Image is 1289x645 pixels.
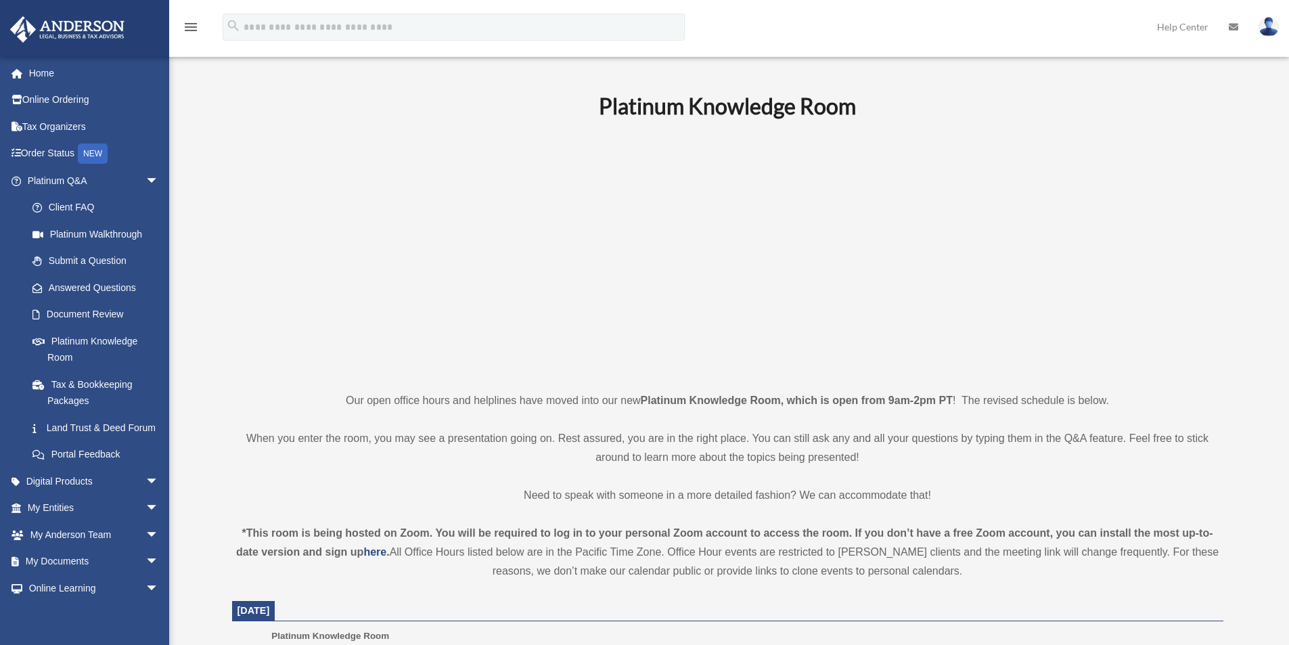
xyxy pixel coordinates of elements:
span: arrow_drop_down [145,575,173,602]
a: Tax Organizers [9,113,179,140]
a: My Documentsarrow_drop_down [9,548,179,575]
a: Client FAQ [19,194,179,221]
strong: . [386,546,389,558]
img: User Pic [1259,17,1279,37]
span: arrow_drop_down [145,495,173,522]
a: Order StatusNEW [9,140,179,168]
a: Land Trust & Deed Forum [19,414,179,441]
a: Tax & Bookkeeping Packages [19,371,179,414]
a: Online Learningarrow_drop_down [9,575,179,602]
a: Digital Productsarrow_drop_down [9,468,179,495]
iframe: 231110_Toby_KnowledgeRoom [524,137,930,366]
i: search [226,18,241,33]
a: Platinum Q&Aarrow_drop_down [9,167,179,194]
span: arrow_drop_down [145,521,173,549]
div: All Office Hours listed below are in the Pacific Time Zone. Office Hour events are restricted to ... [232,524,1223,581]
a: Online Ordering [9,87,179,114]
a: here [363,546,386,558]
a: My Entitiesarrow_drop_down [9,495,179,522]
a: menu [183,24,199,35]
a: Document Review [19,301,179,328]
span: [DATE] [238,605,270,616]
a: My Anderson Teamarrow_drop_down [9,521,179,548]
strong: Platinum Knowledge Room, which is open from 9am-2pm PT [641,395,953,406]
i: menu [183,19,199,35]
a: Platinum Walkthrough [19,221,179,248]
img: Anderson Advisors Platinum Portal [6,16,129,43]
a: Home [9,60,179,87]
b: Platinum Knowledge Room [599,93,856,119]
a: Submit a Question [19,248,179,275]
a: Answered Questions [19,274,179,301]
p: When you enter the room, you may see a presentation going on. Rest assured, you are in the right ... [232,429,1223,467]
strong: *This room is being hosted on Zoom. You will be required to log in to your personal Zoom account ... [236,527,1213,558]
p: Need to speak with someone in a more detailed fashion? We can accommodate that! [232,486,1223,505]
a: Platinum Knowledge Room [19,328,173,371]
p: Our open office hours and helplines have moved into our new ! The revised schedule is below. [232,391,1223,410]
span: arrow_drop_down [145,167,173,195]
span: Platinum Knowledge Room [271,631,389,641]
a: Portal Feedback [19,441,179,468]
span: arrow_drop_down [145,468,173,495]
div: NEW [78,143,108,164]
span: arrow_drop_down [145,548,173,576]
